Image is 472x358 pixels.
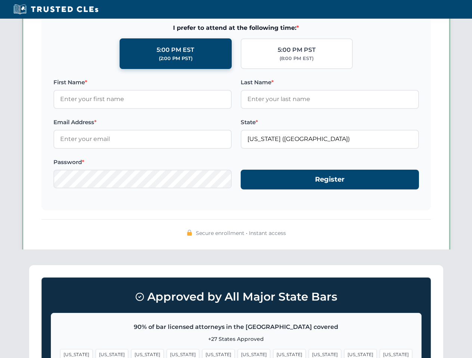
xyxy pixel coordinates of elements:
[241,78,419,87] label: Last Name
[53,23,419,33] span: I prefer to attend at the following time:
[53,158,232,167] label: Password
[51,287,422,307] h3: Approved by All Major State Bars
[53,90,232,109] input: Enter your first name
[278,45,316,55] div: 5:00 PM PST
[196,229,286,237] span: Secure enrollment • Instant access
[159,55,192,62] div: (2:00 PM PST)
[241,130,419,148] input: Florida (FL)
[11,4,101,15] img: Trusted CLEs
[241,118,419,127] label: State
[241,90,419,109] input: Enter your last name
[186,230,192,236] img: 🔒
[60,322,412,332] p: 90% of bar licensed attorneys in the [GEOGRAPHIC_DATA] covered
[53,118,232,127] label: Email Address
[53,78,232,87] label: First Name
[60,335,412,343] p: +27 States Approved
[241,170,419,189] button: Register
[280,55,314,62] div: (8:00 PM EST)
[157,45,194,55] div: 5:00 PM EST
[53,130,232,148] input: Enter your email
